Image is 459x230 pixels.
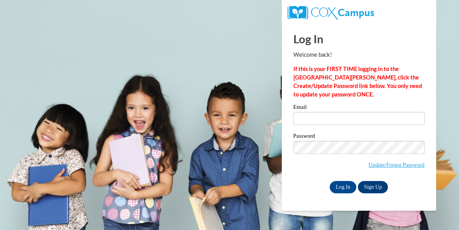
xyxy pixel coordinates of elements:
[293,31,425,47] h1: Log In
[330,181,357,193] input: Log In
[293,51,425,59] p: Welcome back!
[293,104,425,112] label: Email
[288,6,374,20] img: COX Campus
[293,66,422,98] strong: If this is your FIRST TIME logging in to the [GEOGRAPHIC_DATA][PERSON_NAME], click the Create/Upd...
[368,162,424,168] a: Update/Forgot Password
[358,181,388,193] a: Sign Up
[293,133,425,141] label: Password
